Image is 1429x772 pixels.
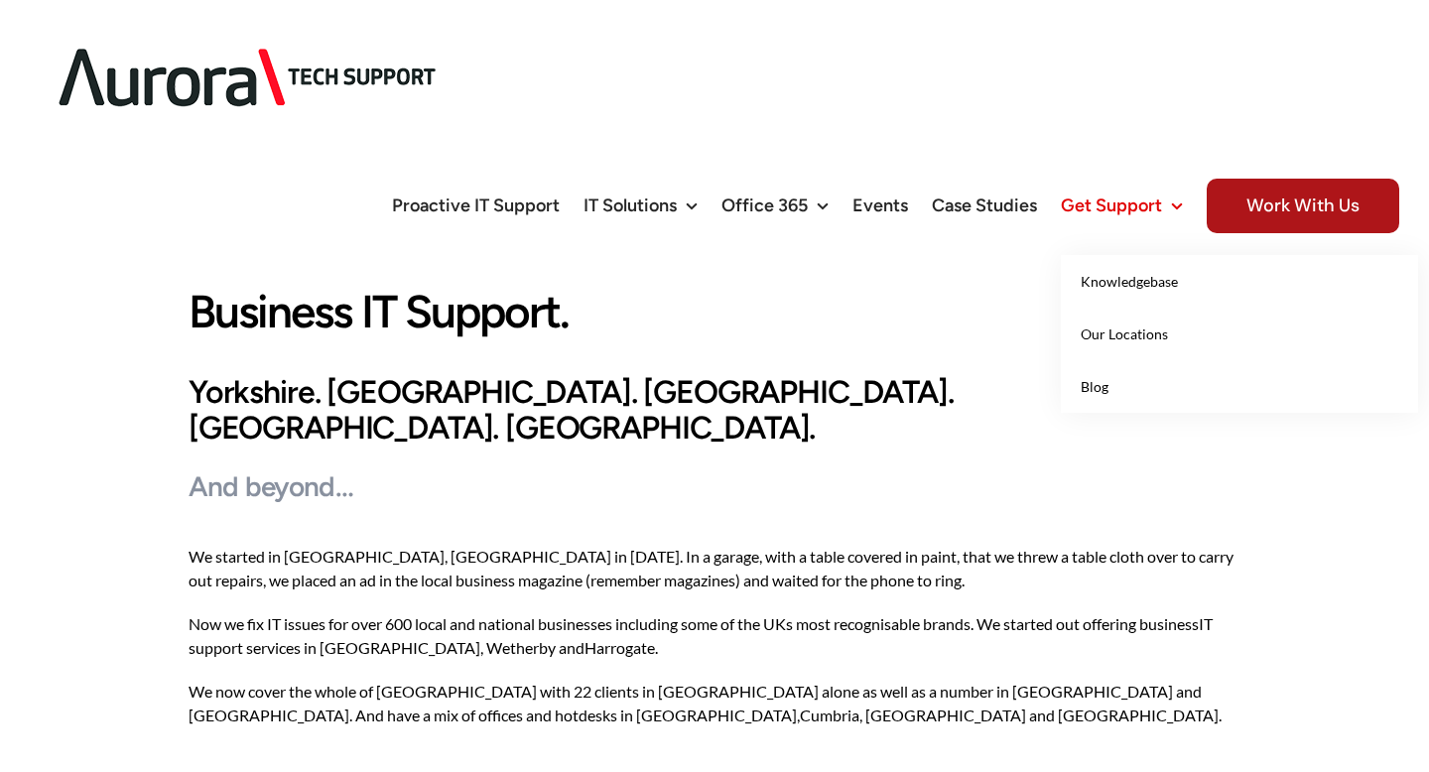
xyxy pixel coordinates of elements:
h3: And beyond… [189,469,1240,504]
a: Work With Us [1207,156,1399,255]
span: Events [852,196,908,214]
a: Get Support [1061,156,1183,255]
span: Knowledgebase [1081,273,1178,290]
nav: Main Menu [392,156,1399,255]
span: Office 365 [721,196,808,214]
a: Blog [1061,360,1418,413]
a: Cumbria [800,706,859,724]
a: Proactive IT Support [392,156,560,255]
a: Our Locations [1061,308,1418,360]
span: Case Studies [932,196,1037,214]
h2: Yorkshire. [GEOGRAPHIC_DATA]. [GEOGRAPHIC_DATA]. [GEOGRAPHIC_DATA]. [GEOGRAPHIC_DATA]. [189,374,1240,447]
img: Aurora Tech Support Logo [30,16,466,140]
p: Now we fix IT issues for over 600 local and national businesses including some of the UKs most re... [189,612,1240,660]
span: Blog [1081,378,1108,395]
span: Work With Us [1207,179,1399,233]
a: Office 365 [721,156,829,255]
p: We started in [GEOGRAPHIC_DATA], [GEOGRAPHIC_DATA] in [DATE]. In a garage, with a table covered i... [189,545,1240,592]
a: Harrogate [585,638,655,657]
span: IT Solutions [584,196,677,214]
span: Get Support [1061,196,1162,214]
a: Knowledgebase [1061,255,1418,308]
p: We now cover the whole of [GEOGRAPHIC_DATA] with 22 clients in [GEOGRAPHIC_DATA] alone as well as... [189,680,1240,727]
a: Events [852,156,908,255]
span: Our Locations [1081,325,1168,342]
h1: Business IT Support. [189,287,1240,338]
a: Case Studies [932,156,1037,255]
span: Proactive IT Support [392,196,560,214]
a: IT Solutions [584,156,698,255]
a: IT support services in [GEOGRAPHIC_DATA] [189,614,1213,657]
